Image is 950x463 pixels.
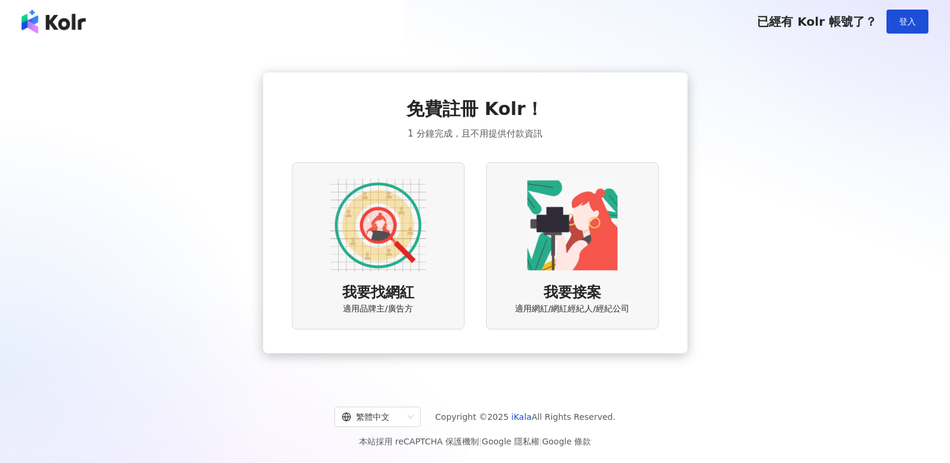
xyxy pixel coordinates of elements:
span: 適用網紅/網紅經紀人/經紀公司 [515,303,629,315]
img: AD identity option [330,177,426,273]
span: | [479,437,482,446]
span: | [539,437,542,446]
span: 免費註冊 Kolr！ [406,96,544,122]
span: 已經有 Kolr 帳號了？ [757,14,877,29]
span: Copyright © 2025 All Rights Reserved. [435,410,616,424]
span: 我要找網紅 [342,283,414,303]
a: Google 條款 [542,437,591,446]
span: 本站採用 reCAPTCHA 保護機制 [359,434,591,449]
a: iKala [511,412,532,422]
span: 我要接案 [544,283,601,303]
img: KOL identity option [524,177,620,273]
div: 繁體中文 [342,407,403,426]
span: 1 分鐘完成，且不用提供付款資訊 [408,126,542,141]
span: 登入 [899,17,916,26]
button: 登入 [886,10,928,34]
a: Google 隱私權 [482,437,539,446]
span: 適用品牌主/廣告方 [343,303,413,315]
img: logo [22,10,86,34]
